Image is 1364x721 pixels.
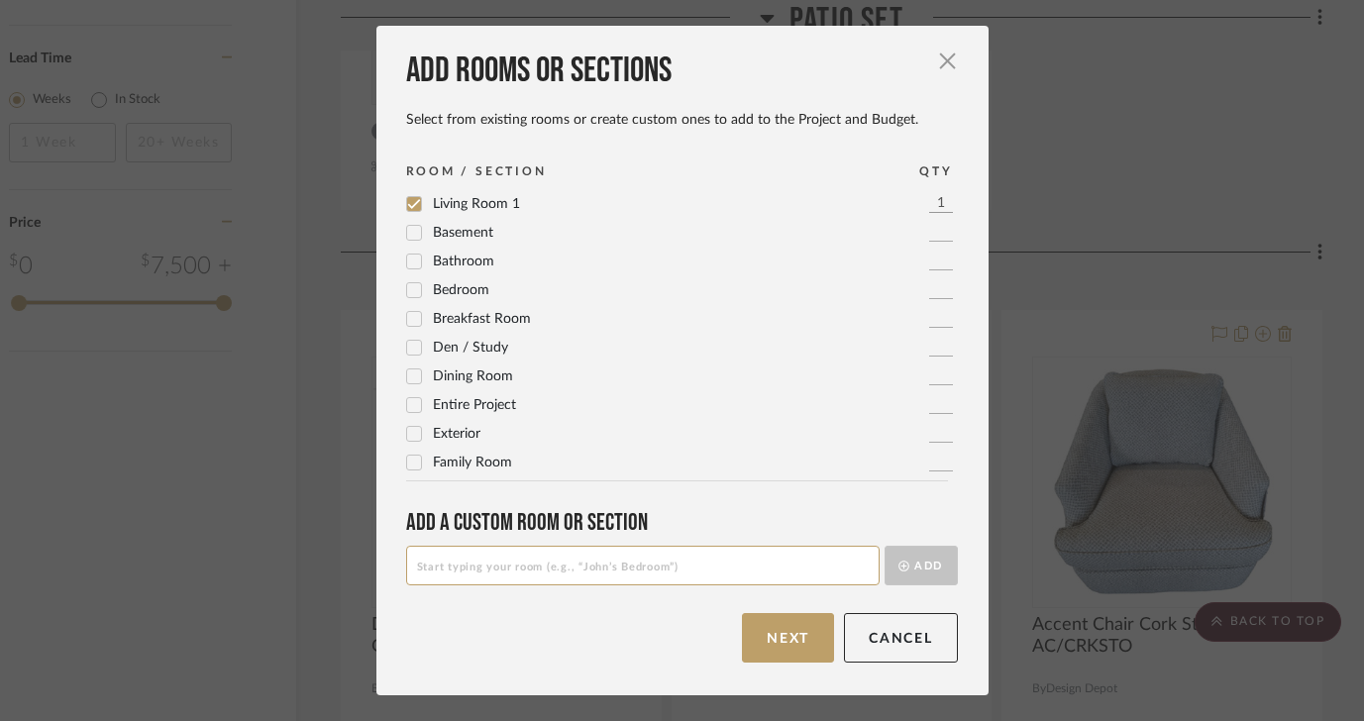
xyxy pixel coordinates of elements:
[406,161,547,181] div: ROOM / SECTION
[433,456,512,469] span: Family Room
[433,226,493,240] span: Basement
[433,255,494,268] span: Bathroom
[885,546,958,585] button: Add
[406,546,880,585] input: Start typing your room (e.g., “John’s Bedroom”)
[433,398,516,412] span: Entire Project
[406,508,958,537] div: Add a Custom room or Section
[433,312,531,326] span: Breakfast Room
[406,50,958,93] div: Add rooms or sections
[433,341,508,355] span: Den / Study
[406,111,958,129] div: Select from existing rooms or create custom ones to add to the Project and Budget.
[844,613,958,663] button: Cancel
[928,42,968,81] button: Close
[433,197,520,211] span: Living Room 1
[742,613,834,663] button: Next
[433,369,513,383] span: Dining Room
[433,283,489,297] span: Bedroom
[919,161,952,181] div: QTY
[433,427,480,441] span: Exterior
